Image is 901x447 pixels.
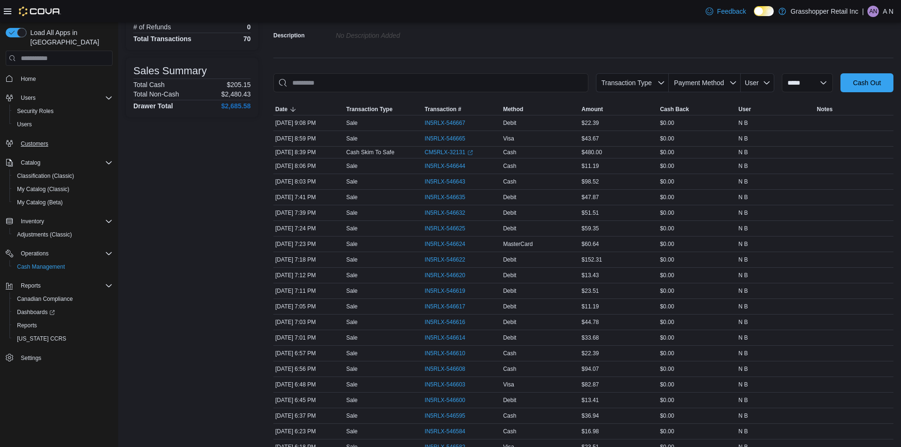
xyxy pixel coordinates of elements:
[17,138,113,149] span: Customers
[273,160,344,172] div: [DATE] 8:06 PM
[273,410,344,421] div: [DATE] 6:37 PM
[133,35,192,43] h4: Total Transactions
[17,231,72,238] span: Adjustments (Classic)
[13,320,113,331] span: Reports
[346,318,358,326] p: Sale
[26,28,113,47] span: Load All Apps in [GEOGRAPHIC_DATA]
[273,104,344,115] button: Date
[425,192,475,203] button: IN5RLX-546635
[346,303,358,310] p: Sale
[503,272,516,279] span: Debit
[425,318,465,326] span: IN5RLX-546616
[17,308,55,316] span: Dashboards
[738,225,748,232] span: N B
[674,79,724,87] span: Payment Method
[501,104,580,115] button: Method
[582,105,603,113] span: Amount
[13,229,76,240] a: Adjustments (Classic)
[2,91,116,105] button: Users
[13,105,57,117] a: Security Roles
[346,119,358,127] p: Sale
[658,133,736,144] div: $0.00
[738,396,748,404] span: N B
[273,332,344,343] div: [DATE] 7:01 PM
[658,192,736,203] div: $0.00
[17,138,52,149] a: Customers
[658,104,736,115] button: Cash Back
[133,81,165,88] h6: Total Cash
[425,332,475,343] button: IN5RLX-546614
[346,256,358,263] p: Sale
[21,282,41,289] span: Reports
[791,6,858,17] p: Grasshopper Retail Inc
[425,135,465,142] span: IN5RLX-546665
[738,149,748,156] span: N B
[346,178,358,185] p: Sale
[247,23,251,31] p: 0
[17,216,113,227] span: Inventory
[738,428,748,435] span: N B
[425,348,475,359] button: IN5RLX-546610
[425,256,465,263] span: IN5RLX-546622
[738,365,748,373] span: N B
[273,426,344,437] div: [DATE] 6:23 PM
[503,240,533,248] span: MasterCard
[243,35,251,43] h4: 70
[503,209,516,217] span: Debit
[336,28,463,39] div: No Description added
[17,73,40,85] a: Home
[273,147,344,158] div: [DATE] 8:39 PM
[273,394,344,406] div: [DATE] 6:45 PM
[273,223,344,234] div: [DATE] 7:24 PM
[13,184,113,195] span: My Catalog (Classic)
[273,254,344,265] div: [DATE] 7:18 PM
[582,303,599,310] span: $11.19
[13,293,77,305] a: Canadian Compliance
[21,218,44,225] span: Inventory
[658,426,736,437] div: $0.00
[425,303,465,310] span: IN5RLX-546617
[17,157,113,168] span: Catalog
[658,238,736,250] div: $0.00
[738,105,751,113] span: User
[503,365,516,373] span: Cash
[869,6,877,17] span: AN
[582,428,599,435] span: $16.98
[425,334,465,342] span: IN5RLX-546614
[13,261,113,272] span: Cash Management
[346,350,358,357] p: Sale
[582,412,599,420] span: $36.94
[580,104,658,115] button: Amount
[582,162,599,170] span: $11.19
[9,196,116,209] button: My Catalog (Beta)
[601,79,652,87] span: Transaction Type
[503,162,516,170] span: Cash
[2,351,116,365] button: Settings
[17,352,45,364] a: Settings
[596,73,669,92] button: Transaction Type
[425,207,475,219] button: IN5RLX-546632
[738,193,748,201] span: N B
[658,270,736,281] div: $0.00
[273,285,344,297] div: [DATE] 7:11 PM
[658,363,736,375] div: $0.00
[738,256,748,263] span: N B
[717,7,746,16] span: Feedback
[21,159,40,167] span: Catalog
[658,147,736,158] div: $0.00
[815,104,893,115] button: Notes
[658,301,736,312] div: $0.00
[738,178,748,185] span: N B
[2,215,116,228] button: Inventory
[658,316,736,328] div: $0.00
[6,68,113,389] nav: Complex example
[13,293,113,305] span: Canadian Compliance
[13,184,73,195] a: My Catalog (Classic)
[273,348,344,359] div: [DATE] 6:57 PM
[425,240,465,248] span: IN5RLX-546624
[13,170,113,182] span: Classification (Classic)
[9,183,116,196] button: My Catalog (Classic)
[17,185,70,193] span: My Catalog (Classic)
[9,169,116,183] button: Classification (Classic)
[582,334,599,342] span: $33.68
